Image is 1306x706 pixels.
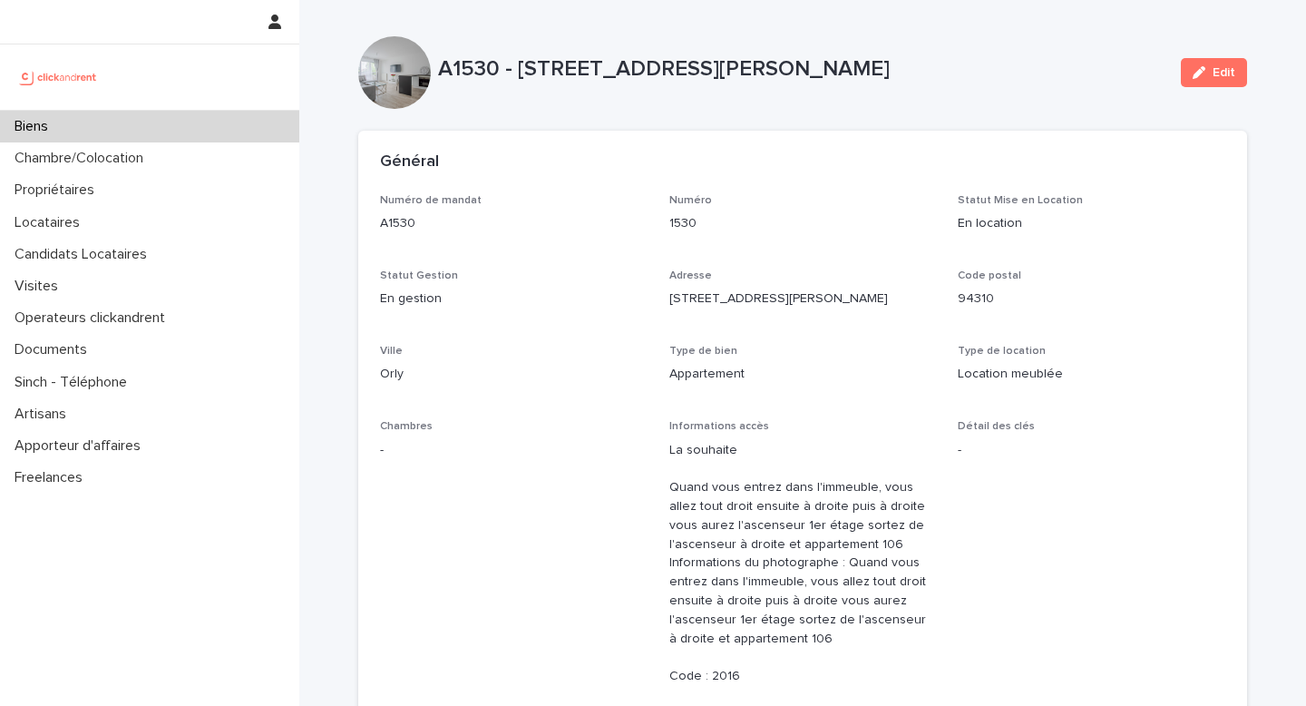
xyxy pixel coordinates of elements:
p: Orly [380,365,648,384]
span: Statut Mise en Location [958,195,1083,206]
span: Statut Gestion [380,270,458,281]
p: - [958,441,1225,460]
span: Type de location [958,346,1046,357]
h2: Général [380,152,439,172]
span: Chambres [380,421,433,432]
p: Candidats Locataires [7,246,161,263]
p: Operateurs clickandrent [7,309,180,327]
p: Appartement [669,365,937,384]
p: Locataires [7,214,94,231]
p: Biens [7,118,63,135]
span: Détail des clés [958,421,1035,432]
span: Edit [1213,66,1235,79]
p: A1530 [380,214,648,233]
p: La souhaite Quand vous entrez dans l'immeuble, vous allez tout droit ensuite à droite puis à droi... [669,441,937,686]
span: Numéro [669,195,712,206]
p: Artisans [7,406,81,423]
p: Visites [7,278,73,295]
span: Code postal [958,270,1021,281]
p: Freelances [7,469,97,486]
p: Propriétaires [7,181,109,199]
button: Edit [1181,58,1247,87]
span: Ville [380,346,403,357]
span: Adresse [669,270,712,281]
p: 94310 [958,289,1225,309]
span: Type de bien [669,346,737,357]
p: Location meublée [958,365,1225,384]
p: [STREET_ADDRESS][PERSON_NAME] [669,289,937,309]
img: UCB0brd3T0yccxBKYDjQ [15,59,102,95]
span: Informations accès [669,421,769,432]
p: A1530 - [STREET_ADDRESS][PERSON_NAME] [438,56,1166,83]
span: Numéro de mandat [380,195,482,206]
p: En gestion [380,289,648,309]
p: Apporteur d'affaires [7,437,155,455]
p: - [380,441,648,460]
p: Documents [7,341,102,358]
p: En location [958,214,1225,233]
p: Chambre/Colocation [7,150,158,167]
p: Sinch - Téléphone [7,374,141,391]
p: 1530 [669,214,937,233]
